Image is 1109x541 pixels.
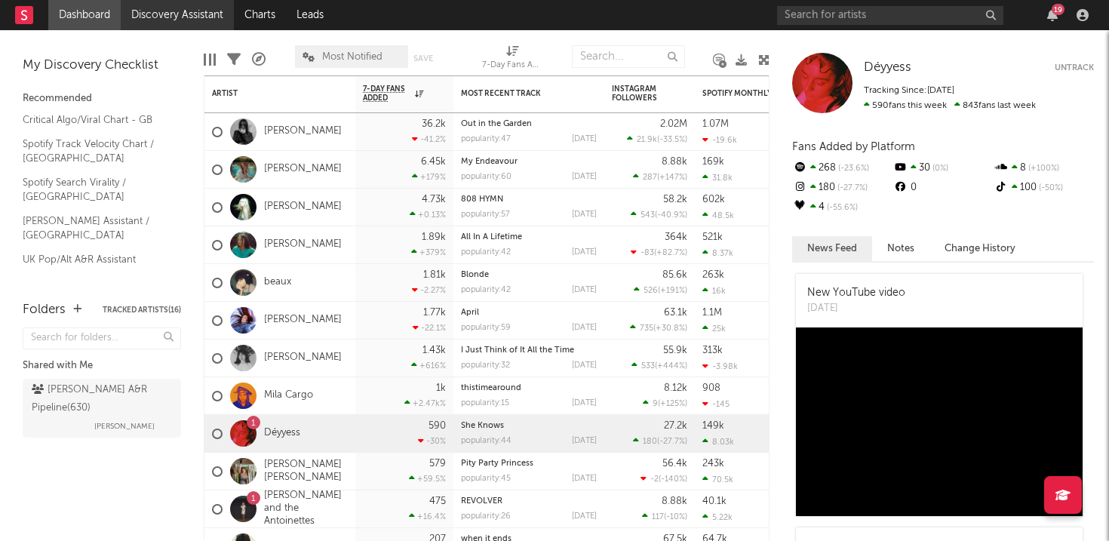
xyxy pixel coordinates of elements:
div: popularity: 32 [461,361,510,370]
div: 268 [792,158,892,178]
div: [DATE] [572,512,597,521]
button: Change History [929,236,1031,261]
div: 7-Day Fans Added (7-Day Fans Added) [482,38,542,81]
span: +30.8 % [656,324,685,333]
a: 808 HYMN [461,195,503,204]
a: Critical Algo/Viral Chart - GB [23,112,166,128]
a: My Endeavour [461,158,518,166]
div: 63.1k [664,308,687,318]
a: She Knows [461,422,504,430]
div: 7-Day Fans Added (7-Day Fans Added) [482,57,542,75]
div: -30 % [418,436,446,446]
span: -83 [641,249,654,257]
div: 8.88k [662,157,687,167]
span: 543 [641,211,655,220]
span: 0 % [930,164,948,173]
div: New YouTube video [807,285,905,301]
div: [DATE] [572,211,597,219]
div: -3.98k [702,361,738,371]
div: 70.5k [702,475,733,484]
a: Mila Cargo [264,389,313,402]
div: 8.12k [664,383,687,393]
div: popularity: 47 [461,135,511,143]
span: 9 [653,400,658,408]
a: Blonde [461,271,489,279]
div: popularity: 45 [461,475,511,483]
input: Search for folders... [23,327,181,349]
span: [PERSON_NAME] [94,417,155,435]
div: +616 % [411,361,446,370]
input: Search for artists [777,6,1003,25]
div: ( ) [633,436,687,446]
span: 526 [644,287,658,295]
div: 2.02M [660,119,687,129]
span: +444 % [657,362,685,370]
div: ( ) [631,210,687,220]
div: 1.43k [422,346,446,355]
span: 287 [643,174,657,182]
div: My Endeavour [461,158,597,166]
a: [PERSON_NAME] [PERSON_NAME] [264,459,348,484]
div: [DATE] [572,399,597,407]
div: thistimearound [461,384,597,392]
a: All In A Lifetime [461,233,522,241]
a: thistimearound [461,384,521,392]
a: [PERSON_NAME] [264,314,342,327]
span: Fans Added by Platform [792,141,915,152]
span: Most Notified [322,52,382,62]
div: 30 [892,158,993,178]
div: [DATE] [572,135,597,143]
div: [DATE] [572,173,597,181]
span: 117 [652,513,664,521]
div: popularity: 59 [461,324,511,332]
div: ( ) [642,512,687,521]
span: 843 fans last week [864,101,1036,110]
span: -140 % [661,475,685,484]
div: [DATE] [572,475,597,483]
div: I Just Think of It All the Time [461,346,597,355]
div: My Discovery Checklist [23,57,181,75]
a: Déyyess [864,60,911,75]
div: 19 [1052,4,1064,15]
button: Untrack [1055,60,1094,75]
span: +147 % [659,174,685,182]
span: +82.7 % [656,249,685,257]
div: 6.45k [421,157,446,167]
div: Instagram Followers [612,85,665,103]
a: [PERSON_NAME] [264,125,342,138]
a: beaux [264,276,291,289]
a: UK Pop/Alt A&R Assistant [23,251,166,268]
div: popularity: 44 [461,437,511,445]
div: 313k [702,346,723,355]
div: She Knows [461,422,597,430]
div: popularity: 42 [461,286,511,294]
span: -2 [650,475,659,484]
span: 533 [641,362,655,370]
a: [PERSON_NAME] Assistant / [GEOGRAPHIC_DATA] [23,213,166,244]
div: 8.88k [662,496,687,506]
div: April [461,309,597,317]
div: 48.5k [702,211,734,220]
span: Tracking Since: [DATE] [864,86,954,95]
button: Tracked Artists(16) [103,306,181,314]
div: [DATE] [572,286,597,294]
div: ( ) [631,247,687,257]
span: -50 % [1037,184,1063,192]
a: [PERSON_NAME] [264,352,342,364]
a: [PERSON_NAME] [264,238,342,251]
div: 85.6k [662,270,687,280]
div: 8 [994,158,1094,178]
div: 149k [702,421,724,431]
div: 1.1M [702,308,722,318]
div: 590 [429,421,446,431]
div: 100 [994,178,1094,198]
span: -27.7 % [835,184,868,192]
div: Out in the Garden [461,120,597,128]
div: 180 [792,178,892,198]
div: +59.5 % [409,474,446,484]
div: popularity: 26 [461,512,511,521]
div: [DATE] [572,437,597,445]
a: [PERSON_NAME] [264,201,342,214]
div: -19.6k [702,135,737,145]
div: 475 [429,496,446,506]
